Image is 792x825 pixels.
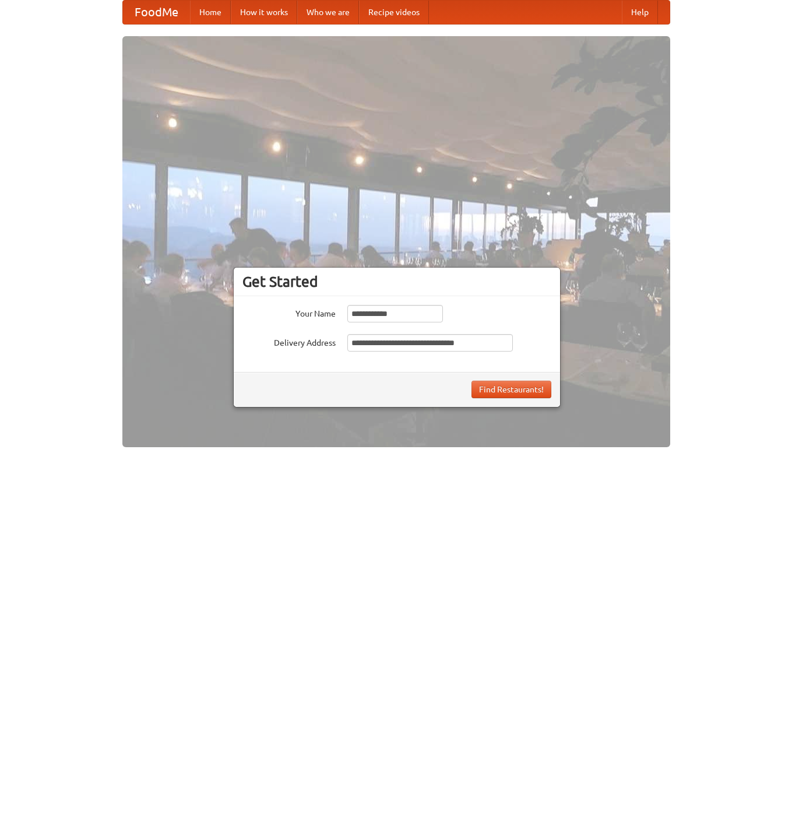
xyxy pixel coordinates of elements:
a: Recipe videos [359,1,429,24]
a: FoodMe [123,1,190,24]
h3: Get Started [242,273,551,290]
button: Find Restaurants! [471,381,551,398]
label: Delivery Address [242,334,336,349]
label: Your Name [242,305,336,320]
a: Home [190,1,231,24]
a: Help [622,1,658,24]
a: Who we are [297,1,359,24]
a: How it works [231,1,297,24]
